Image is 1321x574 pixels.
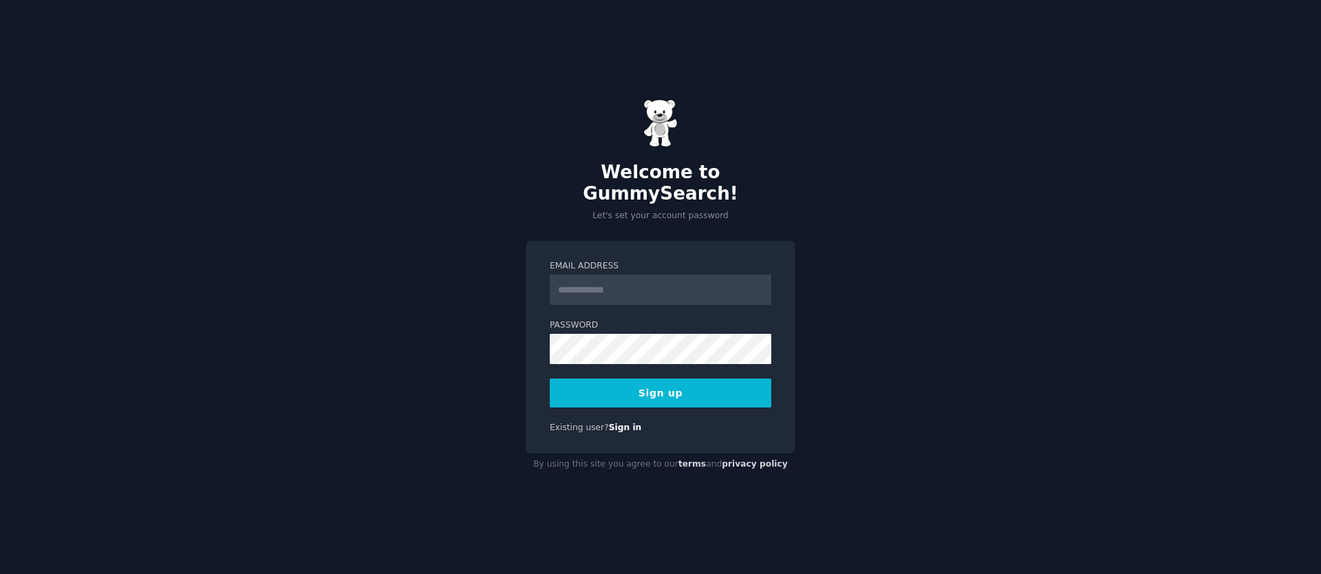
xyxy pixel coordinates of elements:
[526,210,795,222] p: Let's set your account password
[678,459,706,469] a: terms
[550,260,771,273] label: Email Address
[550,319,771,332] label: Password
[609,423,642,432] a: Sign in
[643,99,678,147] img: Gummy Bear
[526,162,795,205] h2: Welcome to GummySearch!
[526,454,795,476] div: By using this site you agree to our and
[550,379,771,407] button: Sign up
[722,459,788,469] a: privacy policy
[550,423,609,432] span: Existing user?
